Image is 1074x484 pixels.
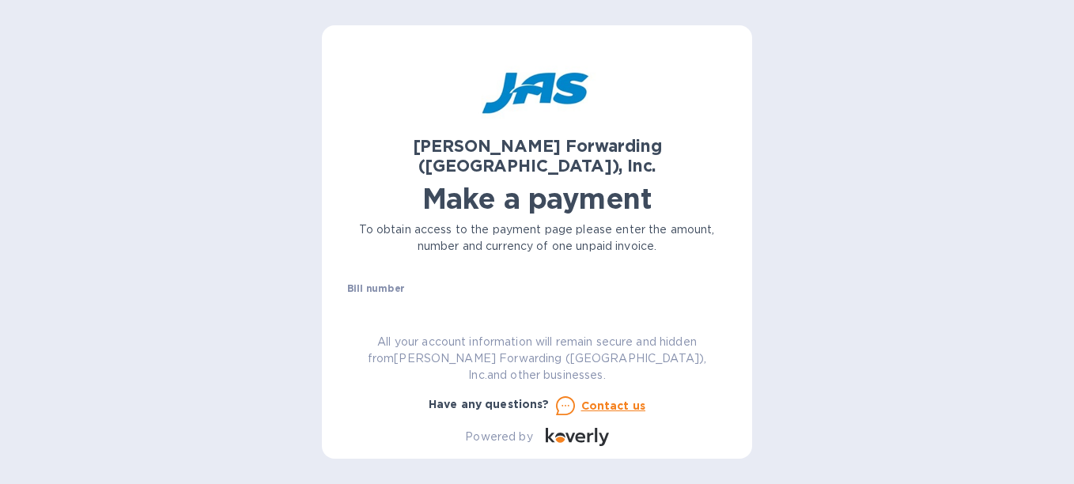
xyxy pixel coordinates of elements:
[347,334,727,384] p: All your account information will remain secure and hidden from [PERSON_NAME] Forwarding ([GEOGRA...
[429,398,550,410] b: Have any questions?
[581,399,646,412] u: Contact us
[347,182,727,215] h1: Make a payment
[413,136,662,176] b: [PERSON_NAME] Forwarding ([GEOGRAPHIC_DATA]), Inc.
[347,285,404,294] label: Bill number
[347,221,727,255] p: To obtain access to the payment page please enter the amount, number and currency of one unpaid i...
[465,429,532,445] p: Powered by
[347,300,360,316] p: №
[360,296,727,320] input: Enter bill number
